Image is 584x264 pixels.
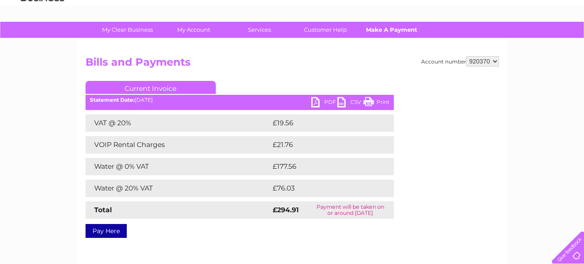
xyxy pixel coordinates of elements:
[92,22,163,38] a: My Clear Business
[290,22,361,38] a: Customer Help
[20,23,65,49] img: logo.png
[273,206,299,214] strong: £294.91
[86,158,271,175] td: Water @ 0% VAT
[94,206,112,214] strong: Total
[421,56,499,67] div: Account number
[90,97,135,103] b: Statement Date:
[431,37,448,43] a: Water
[87,5,498,42] div: Clear Business is a trading name of Verastar Limited (registered in [GEOGRAPHIC_DATA] No. 3667643...
[271,136,376,154] td: £21.76
[337,97,363,110] a: CSV
[420,4,480,15] a: 0333 014 3131
[307,201,394,219] td: Payment will be taken on or around [DATE]
[271,158,377,175] td: £177.56
[86,114,271,132] td: VAT @ 20%
[86,97,394,103] div: [DATE]
[508,37,521,43] a: Blog
[86,136,271,154] td: VOIP Rental Charges
[453,37,472,43] a: Energy
[224,22,295,38] a: Services
[363,97,389,110] a: Print
[356,22,427,38] a: Make A Payment
[86,56,499,73] h2: Bills and Payments
[526,37,548,43] a: Contact
[271,180,376,197] td: £76.03
[86,224,127,238] a: Pay Here
[311,97,337,110] a: PDF
[158,22,229,38] a: My Account
[271,114,376,132] td: £19.56
[86,81,216,94] a: Current Invoice
[555,37,576,43] a: Log out
[86,180,271,197] td: Water @ 20% VAT
[477,37,503,43] a: Telecoms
